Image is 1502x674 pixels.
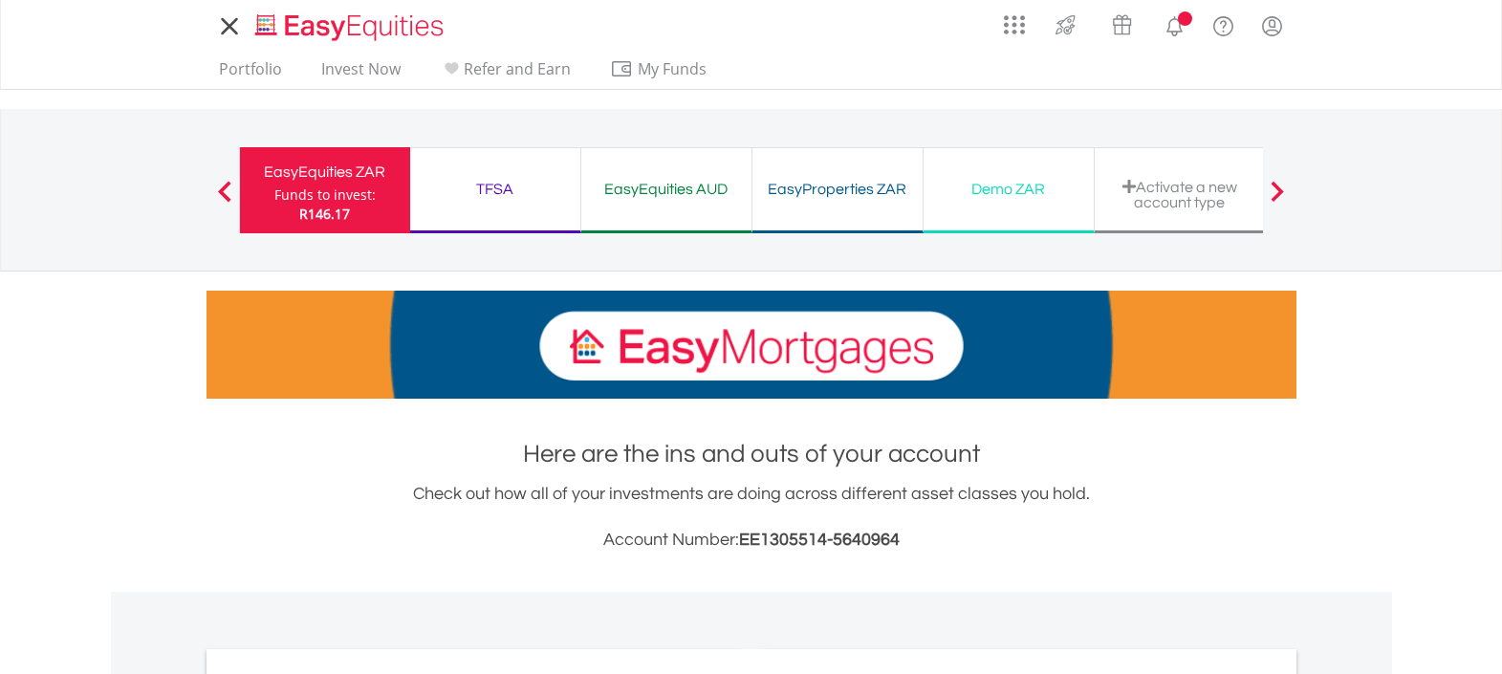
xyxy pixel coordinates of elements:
[935,176,1082,203] div: Demo ZAR
[251,11,451,43] img: EasyEquities_Logo.png
[1248,5,1296,47] a: My Profile
[207,481,1296,554] div: Check out how all of your investments are doing across different asset classes you hold.
[1199,5,1248,43] a: FAQ's and Support
[207,291,1296,399] img: EasyMortage Promotion Banner
[299,205,350,223] span: R146.17
[432,59,578,89] a: Refer and Earn
[1106,179,1253,210] div: Activate a new account type
[1004,14,1025,35] img: grid-menu-icon.svg
[207,437,1296,471] h1: Here are the ins and outs of your account
[251,159,399,185] div: EasyEquities ZAR
[1106,10,1138,40] img: vouchers-v2.svg
[1094,5,1150,40] a: Vouchers
[314,59,408,89] a: Invest Now
[991,5,1037,35] a: AppsGrid
[274,185,376,205] div: Funds to invest:
[1050,10,1081,40] img: thrive-v2.svg
[464,58,571,79] span: Refer and Earn
[739,531,900,549] span: EE1305514-5640964
[207,527,1296,554] h3: Account Number:
[764,176,911,203] div: EasyProperties ZAR
[211,59,290,89] a: Portfolio
[248,5,451,43] a: Home page
[610,56,735,81] span: My Funds
[1150,5,1199,43] a: Notifications
[593,176,740,203] div: EasyEquities AUD
[422,176,569,203] div: TFSA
